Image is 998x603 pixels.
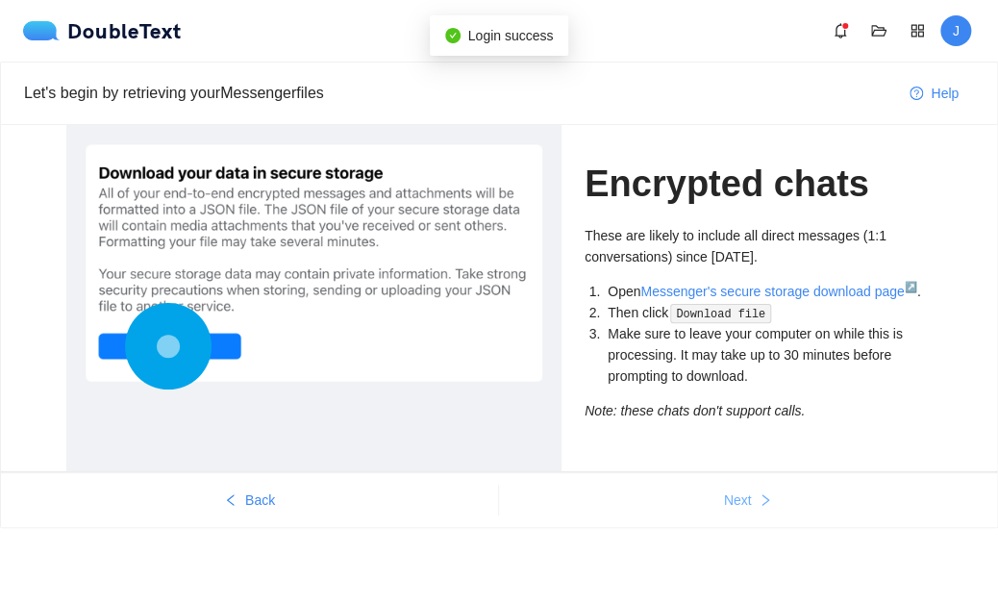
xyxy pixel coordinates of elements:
sup: ↗ [905,281,917,292]
i: Note: these chats don't support calls. [585,403,805,418]
button: leftBack [1,485,498,515]
span: folder-open [864,23,893,38]
div: DoubleText [23,21,182,40]
span: Help [931,83,959,104]
li: Make sure to leave your computer on while this is processing. It may take up to 30 minutes before... [604,323,932,387]
span: check-circle [445,28,461,43]
p: These are likely to include all direct messages (1:1 conversations) since [DATE]. [585,225,932,267]
span: left [224,493,237,509]
img: logo [23,21,67,40]
button: appstore [902,15,933,46]
button: bell [825,15,856,46]
button: question-circleHelp [894,78,974,109]
span: bell [826,23,855,38]
button: Nextright [499,485,997,515]
a: Messenger's secure storage download page↗ [640,284,916,299]
h1: Encrypted chats [585,162,932,207]
a: logoDoubleText [23,21,182,40]
span: Back [245,490,275,511]
span: appstore [903,23,932,38]
span: Next [724,490,752,511]
div: Let's begin by retrieving your Messenger files [24,81,894,105]
span: question-circle [910,87,923,102]
li: Then click [604,302,932,324]
li: Open . [604,281,932,302]
button: folder-open [863,15,894,46]
span: Login success [468,28,554,43]
span: right [759,493,772,509]
span: J [953,15,960,46]
code: Download file [670,304,770,323]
